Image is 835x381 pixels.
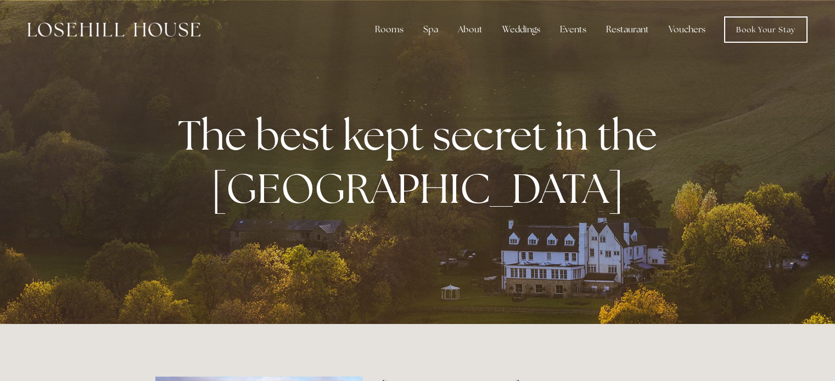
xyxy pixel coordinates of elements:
[449,19,491,41] div: About
[660,19,714,41] a: Vouchers
[178,108,666,215] strong: The best kept secret in the [GEOGRAPHIC_DATA]
[414,19,447,41] div: Spa
[27,22,200,37] img: Losehill House
[724,16,808,43] a: Book Your Stay
[551,19,595,41] div: Events
[494,19,549,41] div: Weddings
[597,19,658,41] div: Restaurant
[366,19,412,41] div: Rooms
